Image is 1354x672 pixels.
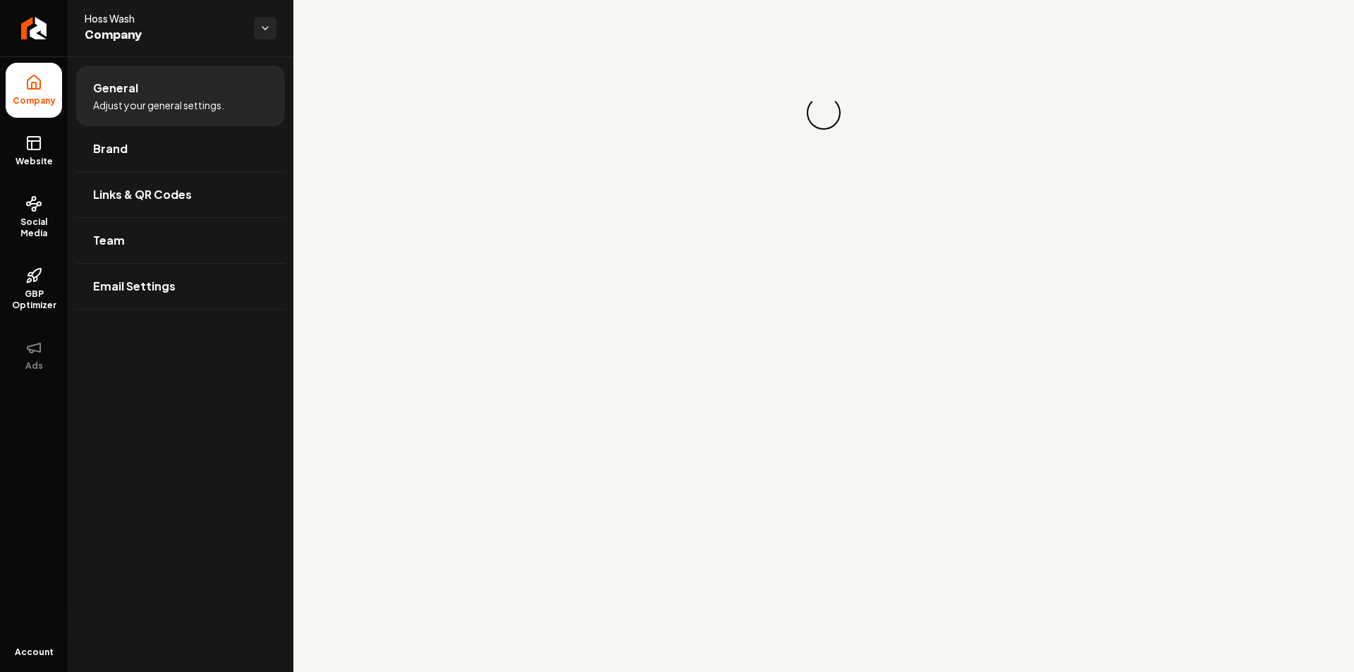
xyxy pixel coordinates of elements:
span: Company [7,95,61,106]
img: Rebolt Logo [21,17,47,39]
span: General [93,80,138,97]
button: Ads [6,328,62,383]
a: Website [6,123,62,178]
span: Website [10,156,59,167]
span: Email Settings [93,278,176,295]
a: GBP Optimizer [6,256,62,322]
span: Social Media [6,216,62,239]
span: Ads [20,360,49,372]
span: Brand [93,140,128,157]
span: Account [15,647,54,658]
span: Team [93,232,125,249]
div: Loading [805,94,843,132]
span: GBP Optimizer [6,288,62,311]
a: Brand [76,126,285,171]
a: Links & QR Codes [76,172,285,217]
a: Social Media [6,184,62,250]
span: Links & QR Codes [93,186,192,203]
a: Team [76,218,285,263]
a: Email Settings [76,264,285,309]
span: Hoss Wash [85,11,243,25]
span: Company [85,25,243,45]
span: Adjust your general settings. [93,98,224,112]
